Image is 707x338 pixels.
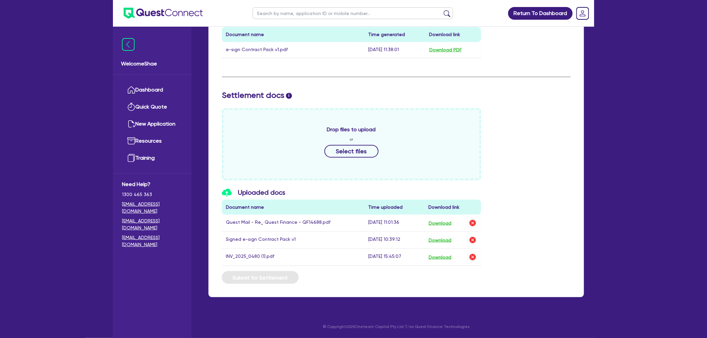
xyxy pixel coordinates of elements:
[428,253,452,262] button: Download
[122,99,182,116] a: Quick Quote
[253,7,453,19] input: Search by name, application ID or mobile number...
[469,219,477,227] img: delete-icon
[425,27,481,42] th: Download link
[324,145,379,158] button: Select files
[424,200,481,215] th: Download link
[122,116,182,133] a: New Application
[286,93,292,99] span: i
[122,81,182,99] a: Dashboard
[122,201,182,215] a: [EMAIL_ADDRESS][DOMAIN_NAME]
[124,8,203,19] img: quest-connect-logo-blue
[222,27,365,42] th: Document name
[122,150,182,167] a: Training
[122,180,182,188] span: Need Help?
[122,191,182,198] span: 1300 465 363
[365,27,425,42] th: Time generated
[222,249,365,266] td: INV_2025_0480 (1).pdf
[428,236,452,244] button: Download
[508,7,573,20] a: Return To Dashboard
[127,154,135,162] img: training
[222,271,299,284] button: Submit for Settlement
[127,120,135,128] img: new-application
[127,137,135,145] img: resources
[222,215,365,232] td: Quest Mail - Re_ Quest Finance - QF14688.pdf
[204,324,589,330] p: © Copyright 2025 Oneteam Capital Pty Ltd T/as Quest Finance Technologies
[428,219,452,227] button: Download
[222,188,481,197] h3: Uploaded docs
[122,234,182,248] a: [EMAIL_ADDRESS][DOMAIN_NAME]
[365,232,424,249] td: [DATE] 10:39:12
[222,91,571,100] h2: Settlement docs
[222,232,365,249] td: Signed e-sign Contract Pack v1
[365,215,424,232] td: [DATE] 11:01:36
[469,253,477,261] img: delete-icon
[222,189,232,197] img: icon-upload
[327,126,376,134] span: Drop files to upload
[365,42,425,58] td: [DATE] 11:38:01
[122,133,182,150] a: Resources
[222,200,365,215] th: Document name
[349,136,353,142] span: or
[365,200,424,215] th: Time uploaded
[121,60,183,68] span: Welcome Shae
[127,103,135,111] img: quick-quote
[122,217,182,231] a: [EMAIL_ADDRESS][DOMAIN_NAME]
[122,38,135,51] img: icon-menu-close
[574,5,591,22] a: Dropdown toggle
[469,236,477,244] img: delete-icon
[429,46,462,54] button: Download PDF
[222,42,365,58] td: e-sign Contract Pack v1.pdf
[365,249,424,266] td: [DATE] 15:45:07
